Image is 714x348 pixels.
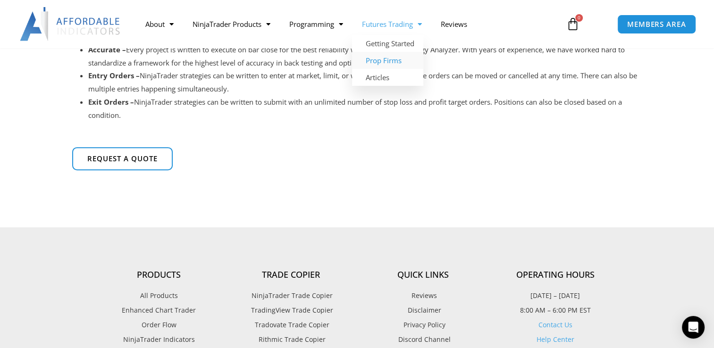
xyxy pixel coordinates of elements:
span: Disclaimer [405,304,441,316]
a: 0 [552,10,594,38]
a: All Products [93,290,225,302]
span: All Products [140,290,178,302]
span: Discord Channel [396,333,451,346]
span: MEMBERS AREA [627,21,686,28]
h4: Products [93,270,225,280]
span: Request a quote [87,155,158,162]
div: Open Intercom Messenger [682,316,705,339]
a: Order Flow [93,319,225,331]
h4: Quick Links [357,270,489,280]
span: TradingView Trade Copier [249,304,333,316]
a: Reviews [431,13,476,35]
nav: Menu [135,13,557,35]
a: NinjaTrader Products [183,13,279,35]
span: Rithmic Trade Copier [256,333,326,346]
span: NinjaTrader Indicators [123,333,195,346]
span: Enhanced Chart Trader [122,304,196,316]
a: Futures Trading [352,13,431,35]
h4: Trade Copier [225,270,357,280]
a: Help Center [537,335,574,344]
ul: Futures Trading [352,35,423,86]
span: Every project is written to execute on bar close for the best reliability when using the Strategy... [88,45,625,67]
a: TradingView Trade Copier [225,304,357,316]
a: Prop Firms [352,52,423,69]
a: Rithmic Trade Copier [225,333,357,346]
a: Programming [279,13,352,35]
span: NinjaTrader Trade Copier [249,290,333,302]
a: Tradovate Trade Copier [225,319,357,331]
strong: Accurate – [88,45,126,54]
p: [DATE] – [DATE] [489,290,622,302]
span: Privacy Policy [401,319,445,331]
span: NinjaTrader strategies can be written to submit with an unlimited number of stop loss and profit ... [88,97,622,120]
span: NinjaTrader strategies can be written to enter at market, limit, or with stop orders. These order... [88,71,637,93]
span: Reviews [409,290,437,302]
span: Order Flow [142,319,176,331]
a: Enhanced Chart Trader [93,304,225,316]
p: 8:00 AM – 6:00 PM EST [489,304,622,316]
a: Discord Channel [357,333,489,346]
strong: Entry Orders – [88,71,140,80]
strong: Exit Orders – [88,97,134,107]
a: About [135,13,183,35]
span: Tradovate Trade Copier [252,319,329,331]
a: Reviews [357,290,489,302]
img: LogoAI | Affordable Indicators – NinjaTrader [20,7,121,41]
a: NinjaTrader Trade Copier [225,290,357,302]
span: 0 [575,14,583,22]
a: NinjaTrader Indicators [93,333,225,346]
h4: Operating Hours [489,270,622,280]
a: Request a quote [72,147,173,170]
a: MEMBERS AREA [617,15,696,34]
a: Disclaimer [357,304,489,316]
a: Contact Us [538,320,572,329]
a: Articles [352,69,423,86]
a: Getting Started [352,35,423,52]
a: Privacy Policy [357,319,489,331]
